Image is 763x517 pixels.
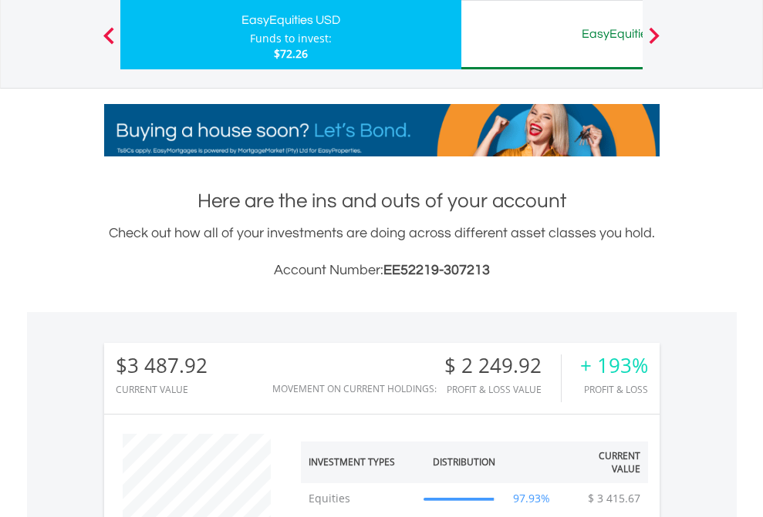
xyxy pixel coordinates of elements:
th: Investment Types [301,441,417,483]
div: Profit & Loss [580,384,648,394]
div: Profit & Loss Value [444,384,561,394]
th: Current Value [561,441,648,483]
span: EE52219-307213 [383,263,490,277]
img: EasyMortage Promotion Banner [104,104,660,156]
div: Funds to invest: [250,31,332,46]
div: CURRENT VALUE [116,384,208,394]
div: $ 2 249.92 [444,354,561,377]
div: Distribution [433,455,495,468]
td: Equities [301,483,417,514]
span: $72.26 [274,46,308,61]
td: 97.93% [503,483,561,514]
div: EasyEquities USD [130,9,452,31]
div: Check out how all of your investments are doing across different asset classes you hold. [104,223,660,281]
div: + 193% [580,354,648,377]
button: Next [639,35,670,50]
td: $ 3 415.67 [580,483,648,514]
div: Movement on Current Holdings: [272,384,437,394]
button: Previous [93,35,124,50]
div: $3 487.92 [116,354,208,377]
h3: Account Number: [104,260,660,281]
h1: Here are the ins and outs of your account [104,187,660,215]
